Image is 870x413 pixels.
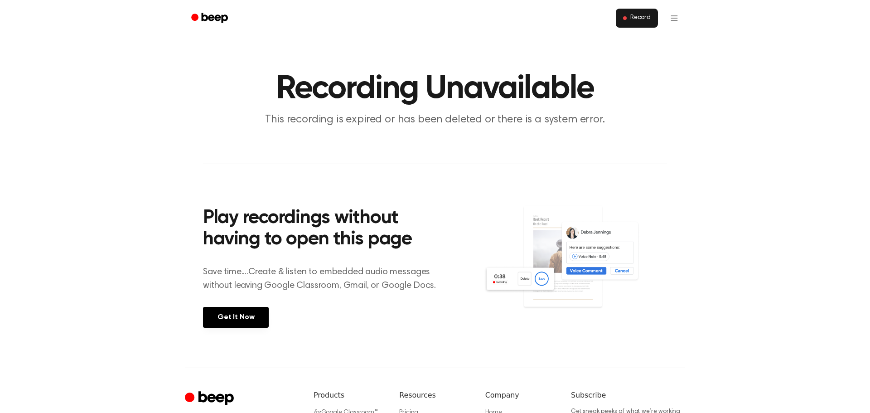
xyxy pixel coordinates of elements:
[483,205,667,327] img: Voice Comments on Docs and Recording Widget
[203,208,447,251] h2: Play recordings without having to open this page
[485,390,556,401] h6: Company
[203,265,447,292] p: Save time....Create & listen to embedded audio messages without leaving Google Classroom, Gmail, ...
[663,7,685,29] button: Open menu
[185,10,236,27] a: Beep
[399,390,470,401] h6: Resources
[203,73,667,105] h1: Recording Unavailable
[261,112,609,127] p: This recording is expired or has been deleted or there is a system error.
[185,390,236,408] a: Cruip
[314,390,385,401] h6: Products
[630,14,651,22] span: Record
[571,390,685,401] h6: Subscribe
[616,9,658,28] button: Record
[203,307,269,328] a: Get It Now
